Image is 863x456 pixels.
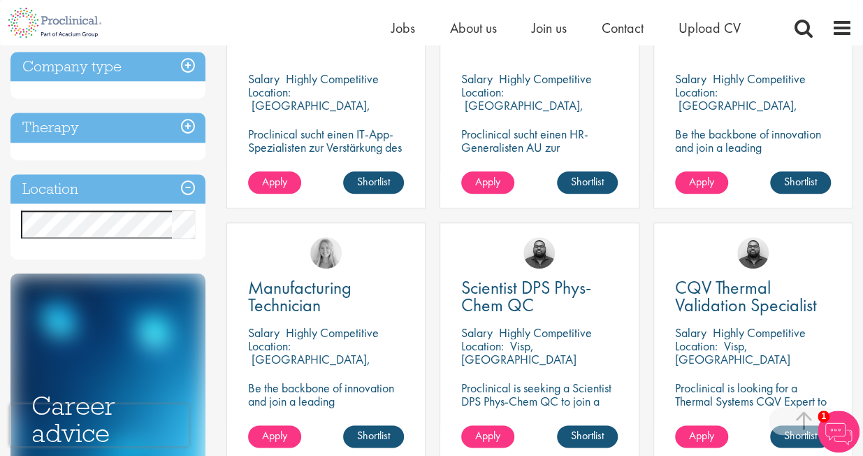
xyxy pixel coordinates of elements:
a: Contact [602,19,644,37]
p: Highly Competitive [499,325,592,341]
a: Upload CV [679,19,741,37]
img: Ashley Bennett [737,237,769,269]
a: About us [450,19,497,37]
p: Proclinical sucht einen IT-App-Spezialisten zur Verstärkung des Teams unseres Kunden in der [GEOG... [248,127,404,180]
a: Shortlist [770,171,831,194]
a: Jobs [391,19,415,37]
span: Location: [248,338,291,354]
a: Shortlist [343,425,404,448]
h3: Company type [10,52,205,82]
p: Proclinical is looking for a Thermal Systems CQV Expert to support a project-based assignment. [675,381,831,434]
p: Proclinical is seeking a Scientist DPS Phys-Chem QC to join a team in [GEOGRAPHIC_DATA] [461,381,617,421]
img: Shannon Briggs [310,237,342,269]
a: Apply [675,425,728,448]
p: Highly Competitive [286,325,379,341]
img: Ashley Bennett [523,237,555,269]
a: Apply [248,425,301,448]
h3: Therapy [10,113,205,143]
a: Scientist DPS Phys-Chem QC [461,279,617,314]
a: Apply [461,171,514,194]
span: Apply [262,174,287,189]
span: 1 [818,411,829,422]
span: Salary [461,325,493,341]
span: Apply [689,174,714,189]
span: Salary [461,71,493,87]
a: Apply [461,425,514,448]
a: Join us [532,19,567,37]
span: Location: [248,84,291,100]
a: Shortlist [343,171,404,194]
span: Location: [461,338,504,354]
span: Apply [689,428,714,443]
span: Apply [262,428,287,443]
span: Manufacturing Technician [248,276,351,317]
a: CQV Thermal Validation Specialist [675,279,831,314]
span: Location: [461,84,504,100]
span: Salary [675,325,706,341]
p: Highly Competitive [713,325,806,341]
span: Salary [675,71,706,87]
p: Be the backbone of innovation and join a leading pharmaceutical company to help keep life-changin... [675,127,831,194]
h3: Career advice [31,392,184,446]
span: Apply [475,174,500,189]
p: Be the backbone of innovation and join a leading pharmaceutical company to help keep life-changin... [248,381,404,448]
p: [GEOGRAPHIC_DATA], [GEOGRAPHIC_DATA] [675,97,797,127]
p: [GEOGRAPHIC_DATA], [GEOGRAPHIC_DATA] [248,351,370,380]
a: Apply [248,171,301,194]
p: [GEOGRAPHIC_DATA], [GEOGRAPHIC_DATA] [248,97,370,127]
p: Visp, [GEOGRAPHIC_DATA] [675,338,790,367]
span: Salary [248,325,280,341]
a: Shortlist [557,171,618,194]
a: Manufacturing Technician [248,279,404,314]
p: Highly Competitive [499,71,592,87]
p: [GEOGRAPHIC_DATA], [GEOGRAPHIC_DATA] [461,97,583,127]
span: Apply [475,428,500,443]
span: Scientist DPS Phys-Chem QC [461,276,591,317]
span: Location: [675,338,718,354]
img: Chatbot [818,411,860,453]
p: Proclinical sucht einen HR-Generalisten AU zur Verstärkung des Teams unseres Kunden in [GEOGRAPHI... [461,127,617,194]
span: Location: [675,84,718,100]
p: Highly Competitive [713,71,806,87]
a: Shortlist [770,425,831,448]
span: CQV Thermal Validation Specialist [675,276,817,317]
p: Highly Competitive [286,71,379,87]
span: Salary [248,71,280,87]
a: Apply [675,171,728,194]
iframe: reCAPTCHA [10,404,189,446]
a: Shortlist [557,425,618,448]
h3: Location [10,174,205,204]
p: Visp, [GEOGRAPHIC_DATA] [461,338,576,367]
